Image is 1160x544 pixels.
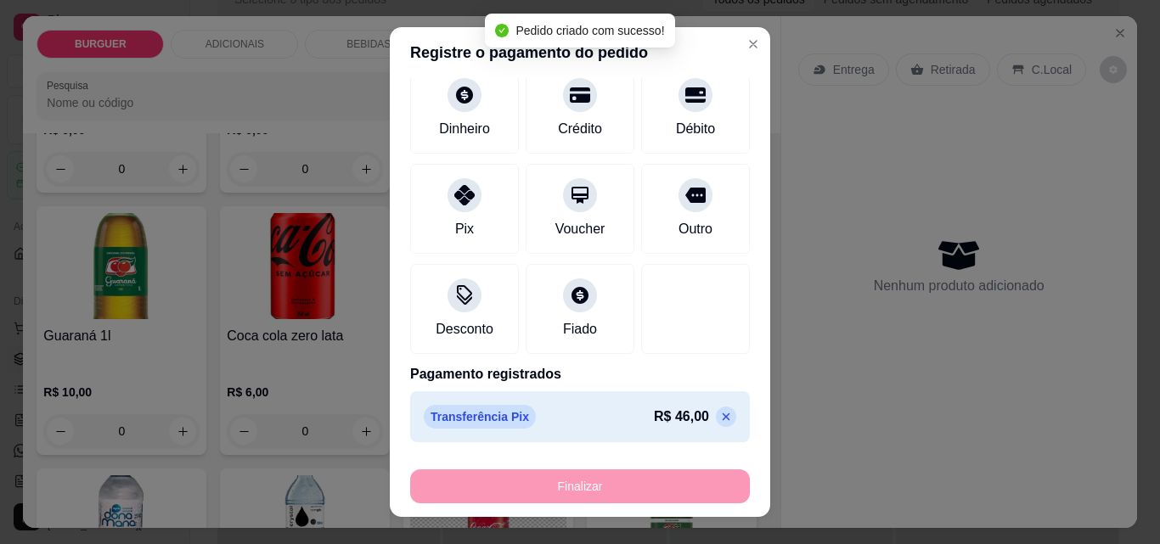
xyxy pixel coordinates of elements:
[436,319,493,339] div: Desconto
[439,119,490,139] div: Dinheiro
[515,24,664,37] span: Pedido criado com sucesso!
[390,27,770,78] header: Registre o pagamento do pedido
[654,407,709,427] p: R$ 46,00
[679,219,712,239] div: Outro
[563,319,597,339] div: Fiado
[455,219,474,239] div: Pix
[410,364,750,384] p: Pagamento registrados
[676,119,715,139] div: Débito
[495,24,509,37] span: check-circle
[555,219,605,239] div: Voucher
[558,119,602,139] div: Crédito
[424,405,536,429] p: Transferência Pix
[740,31,767,58] button: Close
